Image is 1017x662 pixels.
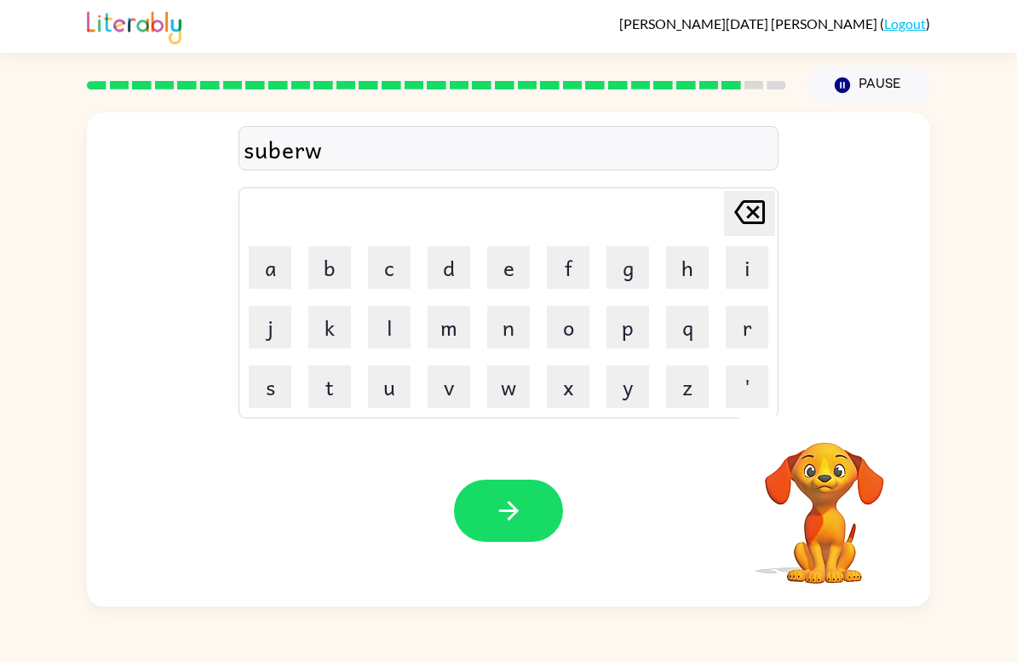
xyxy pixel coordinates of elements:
div: ( ) [619,15,930,32]
div: suberw [244,131,773,167]
button: o [547,306,589,348]
button: t [308,366,351,408]
button: g [606,246,649,289]
a: Logout [884,15,926,32]
button: z [666,366,709,408]
button: f [547,246,589,289]
button: k [308,306,351,348]
button: n [487,306,530,348]
button: m [428,306,470,348]
button: s [249,366,291,408]
button: e [487,246,530,289]
button: x [547,366,589,408]
button: c [368,246,411,289]
span: [PERSON_NAME][DATE] [PERSON_NAME] [619,15,880,32]
button: p [606,306,649,348]
button: w [487,366,530,408]
button: Pause [807,66,930,105]
button: j [249,306,291,348]
button: a [249,246,291,289]
button: l [368,306,411,348]
video: Your browser must support playing .mp4 files to use Literably. Please try using another browser. [739,416,910,586]
button: q [666,306,709,348]
button: y [606,366,649,408]
button: ' [726,366,768,408]
button: b [308,246,351,289]
button: v [428,366,470,408]
button: h [666,246,709,289]
button: d [428,246,470,289]
img: Literably [87,7,181,44]
button: i [726,246,768,289]
button: r [726,306,768,348]
button: u [368,366,411,408]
